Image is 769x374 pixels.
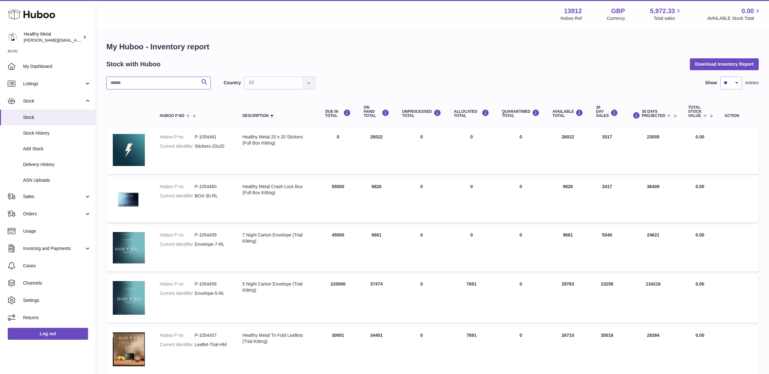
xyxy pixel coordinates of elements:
img: product image [113,184,145,214]
img: product image [113,332,145,366]
strong: GBP [611,7,625,15]
span: My Dashboard [23,63,91,70]
dt: Huboo P no [160,184,195,190]
span: AVAILABLE Stock Total [707,15,761,21]
dt: Current identifier [160,143,195,149]
div: DUE IN TOTAL [325,109,351,118]
label: Country [224,80,241,86]
dt: Huboo P no [160,332,195,338]
span: Total stock value [688,105,702,118]
td: 0 [396,226,448,271]
dd: P-1054461 [194,134,229,140]
td: 0 [319,128,357,174]
td: 37474 [357,275,396,323]
dd: BOX-30-RL [194,193,229,199]
span: Stock [23,98,84,104]
h2: Stock with Huboo [106,60,161,69]
span: Settings [23,297,91,303]
span: entries [745,80,759,86]
span: Channels [23,280,91,286]
span: Sales [23,194,84,200]
div: AVAILABLE Total [552,109,583,118]
span: Listings [23,81,84,87]
span: 0.00 [696,333,704,338]
span: Stock History [23,130,91,136]
span: [PERSON_NAME][EMAIL_ADDRESS][DOMAIN_NAME] [24,37,128,43]
td: 9826 [357,177,396,222]
span: 0 [520,333,522,338]
td: 3417 [590,177,624,222]
strong: 13812 [564,7,582,15]
img: product image [113,281,145,315]
span: Cases [23,263,91,269]
dt: Current identifier [160,193,195,199]
td: 0 [448,177,496,222]
span: 30 DAYS PROJECTED [642,110,665,118]
dd: Envelope-7-RL [194,241,229,247]
div: UNPROCESSED Total [402,109,441,118]
div: Healthy Metal 20 x 20 Stickers (Full Box Kitting) [242,134,312,146]
td: 23258 [590,275,624,323]
img: product image [113,232,145,263]
td: 9661 [546,226,590,271]
span: 0.00 [696,232,704,237]
dt: Current identifier [160,342,195,348]
span: Total sales [654,15,682,21]
td: 9661 [357,226,396,271]
span: Orders [23,211,84,217]
h1: My Huboo - Inventory report [106,42,759,52]
div: Action [724,114,752,118]
span: Add Stock [23,146,91,152]
span: Stock [23,114,91,121]
dd: P-1054457 [194,332,229,338]
div: 7 Night Carton Envelope (Trial Kitting) [242,232,312,244]
span: ASN Uploads [23,177,91,183]
dd: P-1054459 [194,232,229,238]
td: 0 [396,275,448,323]
div: 5 Night Carton Envelope (Trial Kitting) [242,281,312,293]
span: Invoicing and Payments [23,245,84,252]
dd: Stickers-20x20 [194,143,229,149]
dd: P-1054458 [194,281,229,287]
dt: Current identifier [160,241,195,247]
td: 24621 [624,226,682,271]
td: 9826 [546,177,590,222]
span: 0.00 [741,7,754,15]
td: 45000 [319,226,357,271]
div: Healthy Metal Crash Lock Box (Full Box Kitting) [242,184,312,196]
div: Currency [607,15,625,21]
button: Download Inventory Report [690,58,759,70]
span: Delivery History [23,162,91,168]
div: Healthy Metal [24,31,81,43]
td: 55000 [319,177,357,222]
div: Healthy Metal Tri Fold Leaflets (Trial Kitting) [242,332,312,345]
td: 29783 [546,275,590,323]
span: 0 [520,232,522,237]
dt: Huboo P no [160,134,195,140]
span: Returns [23,315,91,321]
span: Description [242,114,269,118]
span: 0.00 [696,281,704,287]
a: 5,972.33 Total sales [650,7,682,21]
span: 0 [520,134,522,139]
span: Huboo P no [160,114,185,118]
td: 7691 [448,275,496,323]
dd: Leaflet-Trial-HM [194,342,229,348]
span: 5,972.33 [650,7,675,15]
td: 23005 [624,128,682,174]
dt: Huboo P no [160,232,195,238]
img: jose@healthy-metal.com [8,32,17,42]
td: 0 [396,177,448,222]
label: Show [705,80,717,86]
a: Log out [8,328,88,339]
div: 30 DAY SALES [596,105,618,118]
span: 0.00 [696,184,704,189]
img: product image [113,134,145,166]
td: 26022 [546,128,590,174]
td: 134216 [624,275,682,323]
td: 36409 [624,177,682,222]
span: 0 [520,281,522,287]
td: 5040 [590,226,624,271]
td: 0 [396,128,448,174]
dt: Huboo P no [160,281,195,287]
